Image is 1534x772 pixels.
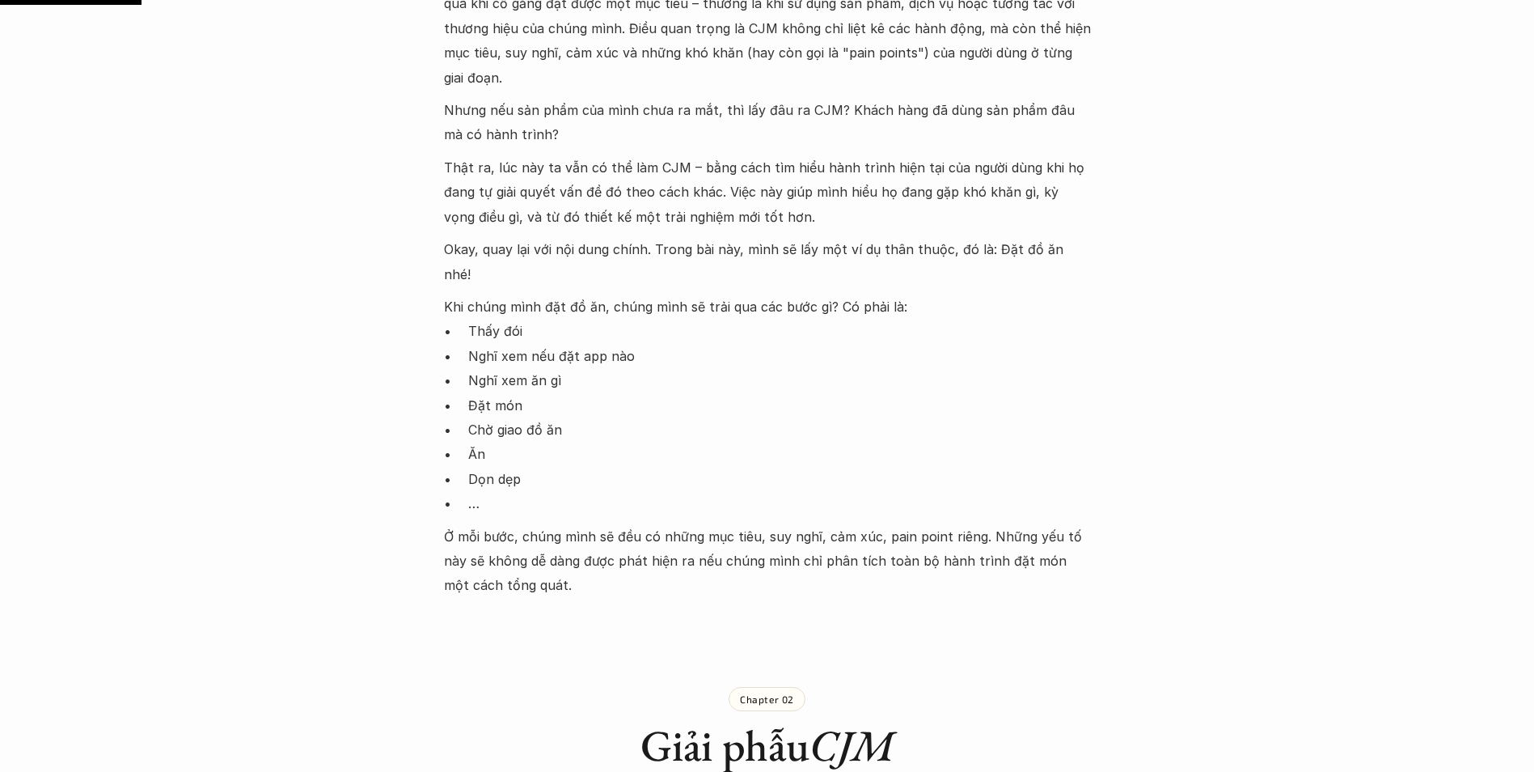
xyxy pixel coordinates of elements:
p: Chapter 02 [740,694,794,705]
p: Nghĩ xem nếu đặt app nào [468,344,1091,368]
p: Khi chúng mình đặt đồ ăn, chúng mình sẽ trải qua các bước gì? Có phải là: [444,295,1091,319]
p: Nghĩ xem ăn gì [468,368,1091,392]
p: Chờ giao đồ ăn [468,418,1091,442]
p: Ở mỗi bước, chúng mình sẽ đều có những mục tiêu, suy nghĩ, cảm xúc, pain point riêng. Những yếu t... [444,524,1091,598]
h1: Giải phẫu [444,719,1091,772]
p: Okay, quay lại với nội dung chính. Trong bài này, mình sẽ lấy một ví dụ thân thuộc, đó là: Đặt đồ... [444,237,1091,286]
p: Ăn [468,442,1091,466]
p: Đặt món [468,393,1091,418]
p: Thật ra, lúc này ta vẫn có thể làm CJM – bằng cách tìm hiểu hành trình hiện tại của người dùng kh... [444,155,1091,229]
p: Thấy đói [468,319,1091,343]
p: … [468,491,1091,515]
p: Nhưng nếu sản phẩm của mình chưa ra mắt, thì lấy đâu ra CJM? Khách hàng đã dùng sản phẩm đâu mà c... [444,98,1091,147]
p: Dọn dẹp [468,467,1091,491]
